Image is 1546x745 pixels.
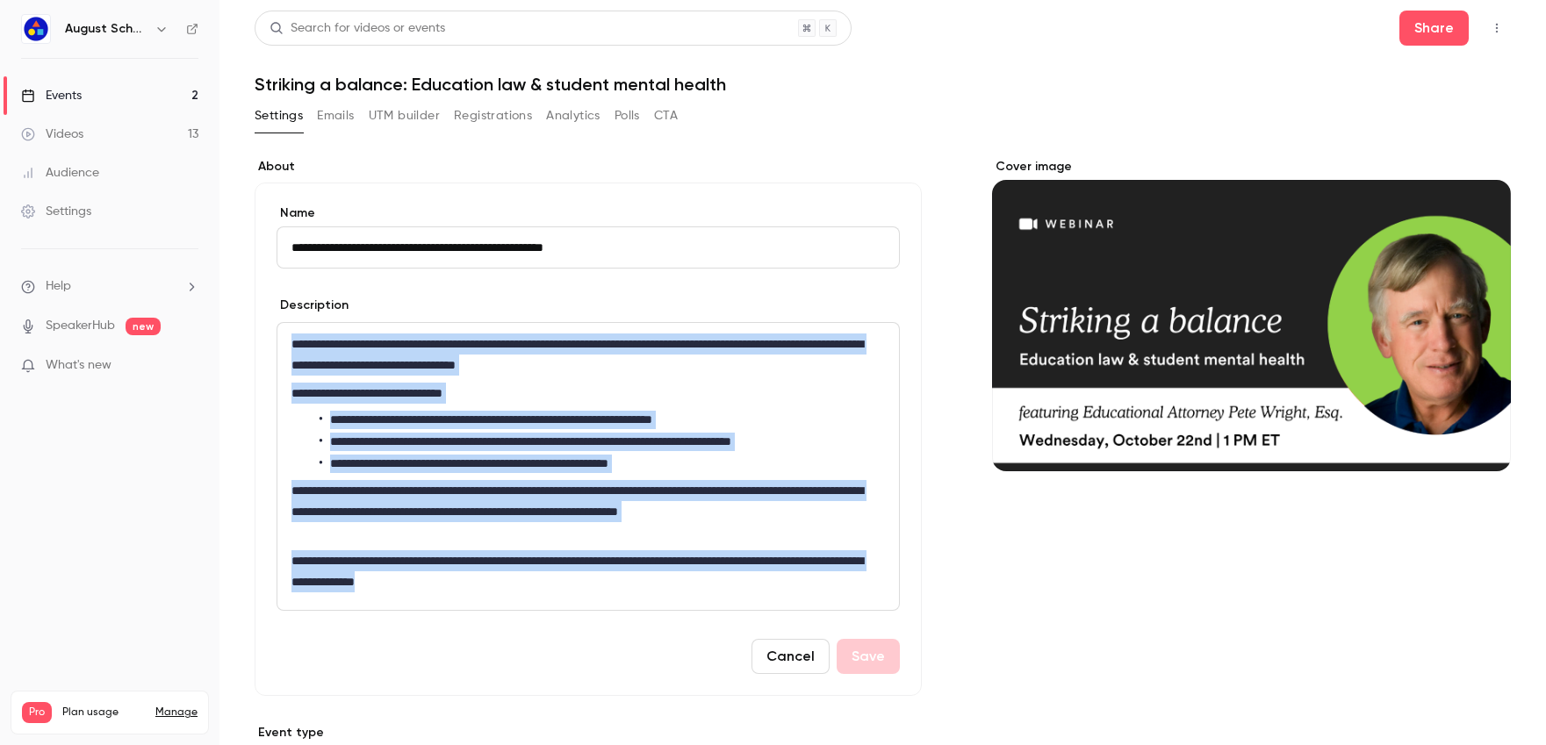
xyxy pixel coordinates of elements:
[654,102,678,130] button: CTA
[992,158,1511,176] label: Cover image
[454,102,532,130] button: Registrations
[255,724,922,741] p: Event type
[21,164,99,182] div: Audience
[255,158,922,176] label: About
[255,102,303,130] button: Settings
[751,639,830,674] button: Cancel
[255,74,1511,95] h1: Striking a balance: Education law & student mental health
[65,20,147,38] h6: August Schools
[277,204,900,222] label: Name
[615,102,640,130] button: Polls
[46,317,115,335] a: SpeakerHub
[546,102,600,130] button: Analytics
[21,87,82,104] div: Events
[22,702,52,723] span: Pro
[270,19,445,38] div: Search for videos or events
[992,158,1511,471] section: Cover image
[177,358,198,374] iframe: Noticeable Trigger
[1399,11,1469,46] button: Share
[46,277,71,296] span: Help
[62,706,145,720] span: Plan usage
[21,125,83,143] div: Videos
[21,203,91,220] div: Settings
[277,322,900,611] section: description
[46,356,111,375] span: What's new
[369,102,440,130] button: UTM builder
[126,318,161,335] span: new
[317,102,354,130] button: Emails
[21,277,198,296] li: help-dropdown-opener
[277,323,899,610] div: editor
[277,297,349,314] label: Description
[22,15,50,43] img: August Schools
[155,706,198,720] a: Manage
